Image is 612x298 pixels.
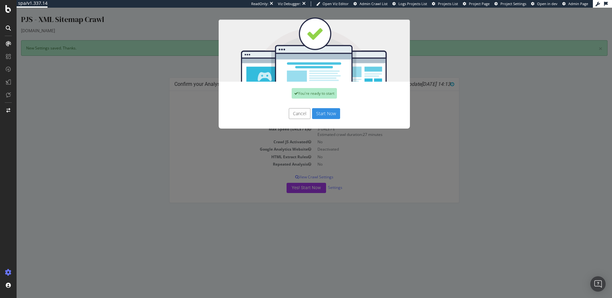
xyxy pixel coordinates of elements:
[500,1,526,6] span: Project Settings
[398,1,427,6] span: Logs Projects List
[531,1,557,6] a: Open in dev
[590,276,606,292] div: Open Intercom Messenger
[432,1,458,6] a: Projects List
[272,101,294,111] button: Cancel
[537,1,557,6] span: Open in dev
[469,1,490,6] span: Project Page
[463,1,490,6] a: Project Page
[562,1,588,6] a: Admin Page
[295,101,324,111] button: Start Now
[353,1,388,6] a: Admin Crawl List
[323,1,349,6] span: Open Viz Editor
[392,1,427,6] a: Logs Projects List
[438,1,458,6] span: Projects List
[568,1,588,6] span: Admin Page
[278,1,301,6] div: Viz Debugger:
[316,1,349,6] a: Open Viz Editor
[275,80,320,91] div: You're ready to start
[202,10,393,74] img: You're all set!
[494,1,526,6] a: Project Settings
[251,1,268,6] div: ReadOnly:
[360,1,388,6] span: Admin Crawl List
